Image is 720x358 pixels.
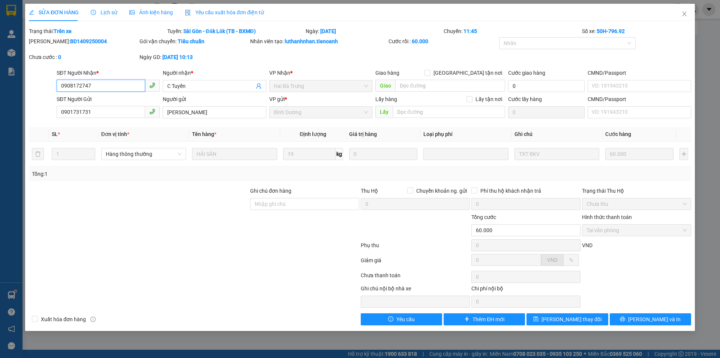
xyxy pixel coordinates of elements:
div: SĐT Người Nhận [57,69,160,77]
b: Tiêu chuẩn [178,38,204,44]
span: VP Nhận [269,70,290,76]
div: Cước rồi : [388,37,498,45]
b: [DATE] 10:13 [162,54,193,60]
button: Close [674,4,695,25]
div: Gói vận chuyển: [139,37,249,45]
span: Ảnh kiện hàng [129,9,173,15]
span: Chuyển khoản ng. gửi [413,187,470,195]
span: Phí thu hộ khách nhận trả [477,187,544,195]
span: Yêu cầu xuất hóa đơn điện tử [185,9,264,15]
div: Giảm giá [360,256,471,269]
div: [PERSON_NAME]: [29,37,138,45]
span: % [569,257,573,263]
input: Cước giao hàng [508,80,585,92]
div: Ngày: [305,27,443,35]
span: Đơn vị tính [101,131,129,137]
div: Phụ thu [360,241,471,254]
b: [DATE] [320,28,336,34]
div: Ghi chú nội bộ nhà xe [361,284,470,296]
div: CMND/Passport [588,95,691,103]
span: Thu Hộ [361,188,378,194]
span: SL [52,131,58,137]
span: Chưa thu [586,198,687,210]
button: plusThêm ĐH mới [444,313,525,325]
span: Tên hàng [192,131,216,137]
div: Số xe: [581,27,692,35]
span: VND [547,257,558,263]
span: Giao hàng [375,70,399,76]
span: phone [149,82,155,88]
span: edit [29,10,34,15]
div: Chuyến: [443,27,581,35]
span: info-circle [90,317,96,322]
span: [PERSON_NAME] thay đổi [541,315,601,323]
span: Giao [375,80,395,92]
span: kg [336,148,343,160]
input: Cước lấy hàng [508,106,585,118]
span: Bình Dương [274,107,368,118]
b: luthanhnhan.tienoanh [285,38,338,44]
span: VND [582,242,592,248]
span: printer [620,316,625,322]
b: Sài Gòn - Đăk Lăk (TB - BXMĐ) [183,28,256,34]
input: 0 [349,148,417,160]
input: VD: Bàn, Ghế [192,148,277,160]
input: 0 [605,148,673,160]
div: CMND/Passport [588,69,691,77]
b: Trên xe [54,28,72,34]
input: Dọc đường [393,106,505,118]
div: Chưa cước : [29,53,138,61]
span: clock-circle [91,10,96,15]
b: 60.000 [412,38,428,44]
button: printer[PERSON_NAME] và In [610,313,691,325]
input: Dọc đường [395,80,505,92]
span: user-add [256,83,262,89]
b: BD1409250004 [70,38,107,44]
img: icon [185,10,191,16]
button: delete [32,148,44,160]
span: Lấy tận nơi [472,95,505,103]
b: 11:45 [463,28,477,34]
input: Ghi chú đơn hàng [250,198,359,210]
b: 50H-796.92 [597,28,625,34]
div: Người gửi [163,95,266,103]
span: Hai Bà Trưng [274,80,368,92]
div: Tuyến: [166,27,305,35]
span: Yêu cầu [396,315,415,323]
button: exclamation-circleYêu cầu [361,313,442,325]
b: 0 [58,54,61,60]
span: [GEOGRAPHIC_DATA] tận nơi [430,69,505,77]
span: plus [464,316,469,322]
label: Ghi chú đơn hàng [250,188,291,194]
span: [PERSON_NAME] và In [628,315,681,323]
label: Cước lấy hàng [508,96,542,102]
span: Cước hàng [605,131,631,137]
span: close [681,11,687,17]
button: save[PERSON_NAME] thay đổi [526,313,608,325]
div: Tổng: 1 [32,170,278,178]
th: Loại phụ phí [420,127,511,142]
div: SĐT Người Gửi [57,95,160,103]
span: phone [149,109,155,115]
span: Hàng thông thường [106,148,181,160]
span: Tại văn phòng [586,225,687,236]
div: Nhân viên tạo: [250,37,387,45]
div: Chi phí nội bộ [471,284,580,296]
span: Lấy [375,106,393,118]
span: Lịch sử [91,9,117,15]
span: Định lượng [300,131,326,137]
span: Giá trị hàng [349,131,377,137]
div: Trạng thái: [28,27,166,35]
button: plus [679,148,688,160]
div: Ngày GD: [139,53,249,61]
span: Lấy hàng [375,96,397,102]
span: save [533,316,538,322]
span: Xuất hóa đơn hàng [38,315,89,323]
div: Người nhận [163,69,266,77]
label: Cước giao hàng [508,70,545,76]
th: Ghi chú [511,127,602,142]
span: Thêm ĐH mới [472,315,504,323]
span: Tổng cước [471,214,496,220]
input: Ghi Chú [514,148,599,160]
div: VP gửi [269,95,372,103]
